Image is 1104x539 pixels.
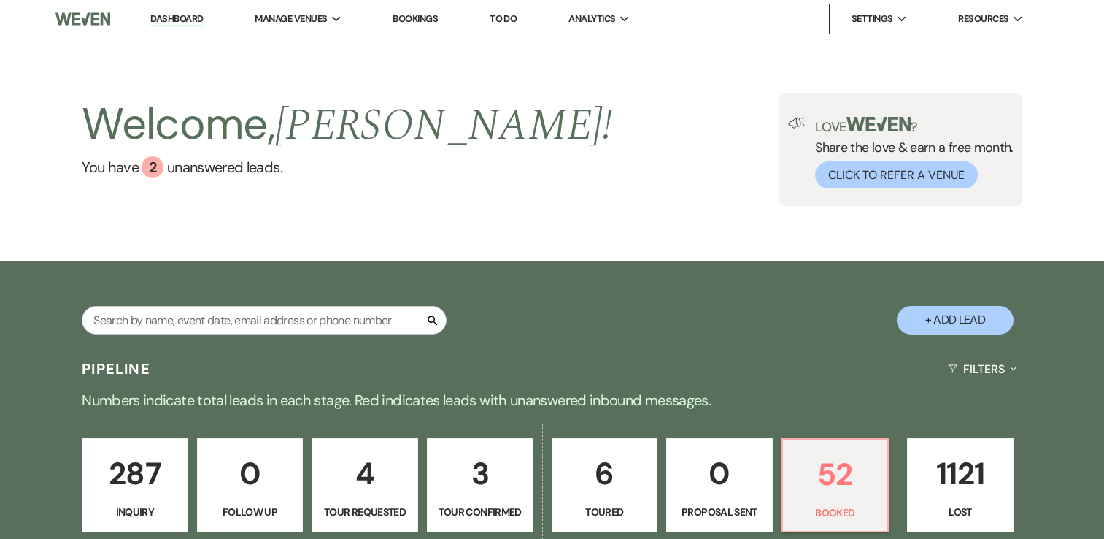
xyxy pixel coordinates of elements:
[255,12,327,26] span: Manage Venues
[792,505,879,521] p: Booked
[82,306,447,335] input: Search by name, event date, email address or phone number
[815,117,1014,134] p: Love ?
[393,12,438,25] a: Bookings
[321,449,409,498] p: 4
[82,93,612,156] h2: Welcome,
[907,438,1014,533] a: 1121Lost
[55,4,110,34] img: Weven Logo
[197,438,304,533] a: 0Follow Up
[436,449,524,498] p: 3
[676,449,763,498] p: 0
[82,438,188,533] a: 287Inquiry
[206,504,294,520] p: Follow Up
[150,12,203,26] a: Dashboard
[846,117,911,131] img: weven-logo-green.svg
[490,12,517,25] a: To Do
[82,156,612,178] a: You have 2 unanswered leads.
[897,306,1014,335] button: + Add Lead
[676,504,763,520] p: Proposal Sent
[788,117,806,129] img: loud-speaker-illustration.svg
[781,438,889,533] a: 52Booked
[792,450,879,499] p: 52
[568,12,615,26] span: Analytics
[943,350,1022,389] button: Filters
[958,12,1008,26] span: Resources
[91,504,179,520] p: Inquiry
[275,92,612,159] span: [PERSON_NAME] !
[561,449,649,498] p: 6
[91,449,179,498] p: 287
[815,161,978,188] button: Click to Refer a Venue
[806,117,1014,188] div: Share the love & earn a free month.
[916,504,1004,520] p: Lost
[436,504,524,520] p: Tour Confirmed
[82,359,150,379] h3: Pipeline
[321,504,409,520] p: Tour Requested
[312,438,418,533] a: 4Tour Requested
[27,389,1078,412] p: Numbers indicate total leads in each stage. Red indicates leads with unanswered inbound messages.
[561,504,649,520] p: Toured
[142,156,163,178] div: 2
[206,449,294,498] p: 0
[852,12,893,26] span: Settings
[427,438,533,533] a: 3Tour Confirmed
[552,438,658,533] a: 6Toured
[666,438,773,533] a: 0Proposal Sent
[916,449,1004,498] p: 1121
